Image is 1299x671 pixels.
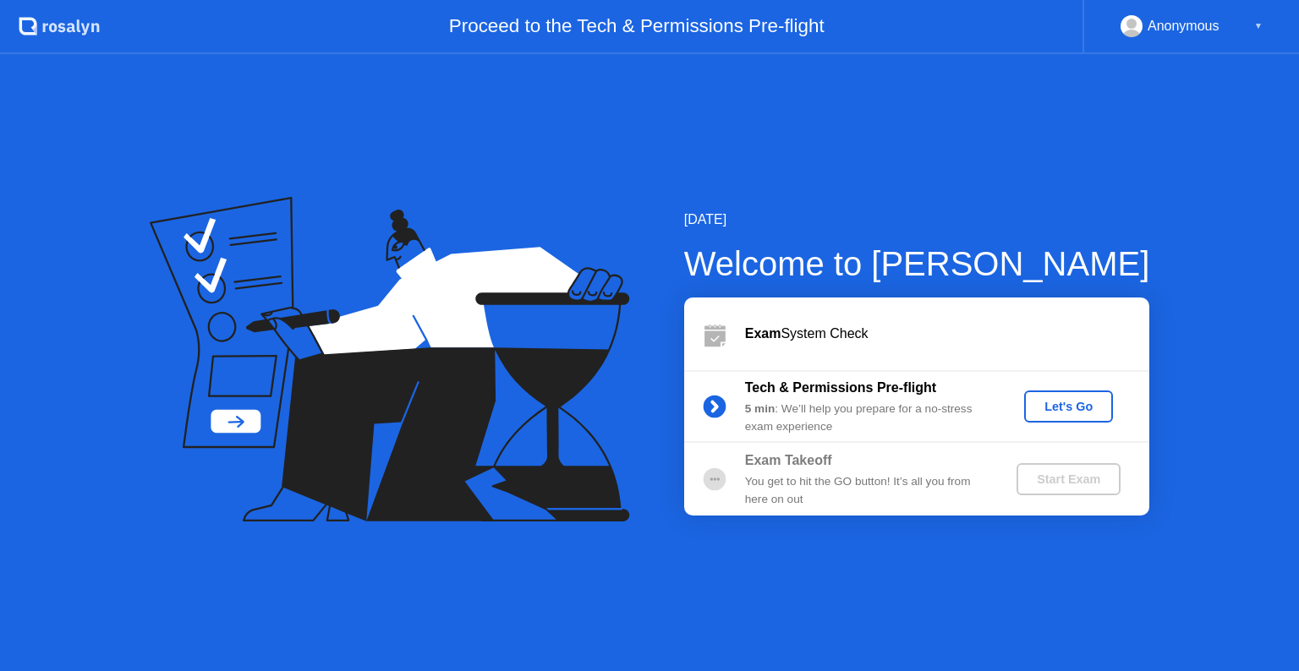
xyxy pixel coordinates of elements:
button: Start Exam [1017,463,1121,495]
div: System Check [745,324,1149,344]
div: Anonymous [1148,15,1220,37]
div: : We’ll help you prepare for a no-stress exam experience [745,401,989,435]
div: You get to hit the GO button! It’s all you from here on out [745,473,989,508]
div: Let's Go [1031,400,1106,413]
div: [DATE] [684,210,1150,230]
b: Exam Takeoff [745,453,832,467]
button: Let's Go [1024,390,1113,423]
div: ▼ [1254,15,1263,37]
div: Welcome to [PERSON_NAME] [684,238,1150,289]
div: Start Exam [1023,472,1114,486]
b: Exam [745,326,781,341]
b: Tech & Permissions Pre-flight [745,380,936,395]
b: 5 min [745,402,776,415]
